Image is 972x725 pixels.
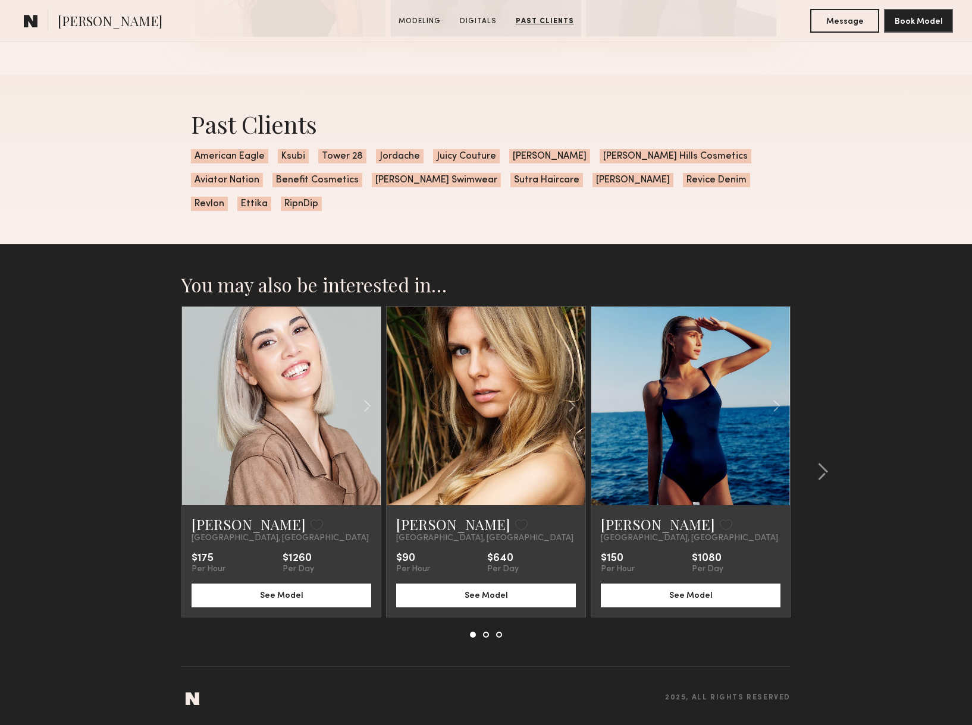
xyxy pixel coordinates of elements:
[376,149,424,163] span: Jordache
[601,553,635,565] div: $150
[592,173,673,187] span: [PERSON_NAME]
[281,197,322,211] span: RipnDip
[237,197,271,211] span: Ettika
[396,590,576,600] a: See Model
[601,515,715,534] a: [PERSON_NAME]
[487,553,519,565] div: $640
[665,694,791,702] span: 2025, all rights reserved
[372,173,501,187] span: [PERSON_NAME] Swimwear
[433,149,500,163] span: Juicy Couture
[396,534,573,543] span: [GEOGRAPHIC_DATA], [GEOGRAPHIC_DATA]
[192,553,225,565] div: $175
[396,553,430,565] div: $90
[884,15,953,26] a: Book Model
[692,565,723,574] div: Per Day
[181,273,791,297] h2: You may also be interested in…
[191,197,228,211] span: Revlon
[601,584,780,607] button: See Model
[692,553,723,565] div: $1080
[192,565,225,574] div: Per Hour
[58,12,162,33] span: [PERSON_NAME]
[283,553,314,565] div: $1260
[487,565,519,574] div: Per Day
[191,108,781,140] div: Past Clients
[683,173,750,187] span: Revice Denim
[394,16,446,27] a: Modeling
[191,173,263,187] span: Aviator Nation
[396,584,576,607] button: See Model
[191,149,268,163] span: American Eagle
[283,565,314,574] div: Per Day
[509,149,590,163] span: [PERSON_NAME]
[272,173,362,187] span: Benefit Cosmetics
[192,515,306,534] a: [PERSON_NAME]
[601,534,778,543] span: [GEOGRAPHIC_DATA], [GEOGRAPHIC_DATA]
[601,565,635,574] div: Per Hour
[600,149,751,163] span: [PERSON_NAME] Hills Cosmetics
[455,16,501,27] a: Digitals
[511,16,579,27] a: Past Clients
[396,565,430,574] div: Per Hour
[396,515,510,534] a: [PERSON_NAME]
[192,534,369,543] span: [GEOGRAPHIC_DATA], [GEOGRAPHIC_DATA]
[278,149,309,163] span: Ksubi
[884,9,953,33] button: Book Model
[192,590,371,600] a: See Model
[318,149,366,163] span: Tower 28
[510,173,583,187] span: Sutra Haircare
[810,9,879,33] button: Message
[192,584,371,607] button: See Model
[601,590,780,600] a: See Model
